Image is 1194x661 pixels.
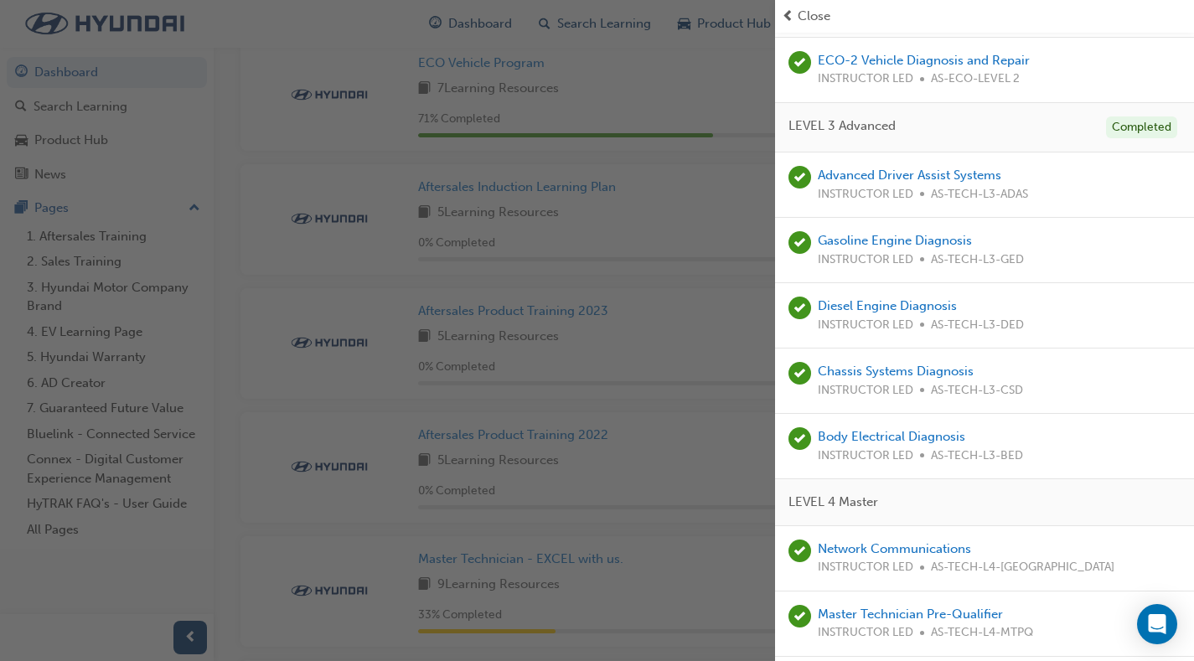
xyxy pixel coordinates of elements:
[818,381,913,400] span: INSTRUCTOR LED
[788,427,811,450] span: learningRecordVerb_ATTEND-icon
[818,558,913,577] span: INSTRUCTOR LED
[818,298,957,313] a: Diesel Engine Diagnosis
[788,51,811,74] span: learningRecordVerb_ATTEND-icon
[818,70,913,89] span: INSTRUCTOR LED
[931,70,1020,89] span: AS-ECO-LEVEL 2
[818,607,1003,622] a: Master Technician Pre-Qualifier
[782,7,1187,26] button: prev-iconClose
[931,623,1033,643] span: AS-TECH-L4-MTPQ
[788,540,811,562] span: learningRecordVerb_ATTEND-icon
[1137,604,1177,644] div: Open Intercom Messenger
[818,541,971,556] a: Network Communications
[818,447,913,466] span: INSTRUCTOR LED
[788,297,811,319] span: learningRecordVerb_ATTEND-icon
[931,447,1023,466] span: AS-TECH-L3-BED
[782,7,794,26] span: prev-icon
[931,250,1024,270] span: AS-TECH-L3-GED
[931,185,1028,204] span: AS-TECH-L3-ADAS
[788,605,811,627] span: learningRecordVerb_ATTEND-icon
[788,362,811,385] span: learningRecordVerb_ATTEND-icon
[1106,116,1177,139] div: Completed
[798,7,830,26] span: Close
[788,231,811,254] span: learningRecordVerb_ATTEND-icon
[931,558,1114,577] span: AS-TECH-L4-[GEOGRAPHIC_DATA]
[931,316,1024,335] span: AS-TECH-L3-DED
[818,53,1030,68] a: ECO-2 Vehicle Diagnosis and Repair
[818,364,974,379] a: Chassis Systems Diagnosis
[788,493,878,512] span: LEVEL 4 Master
[818,250,913,270] span: INSTRUCTOR LED
[818,185,913,204] span: INSTRUCTOR LED
[818,233,972,248] a: Gasoline Engine Diagnosis
[788,166,811,188] span: learningRecordVerb_ATTEND-icon
[818,168,1001,183] a: Advanced Driver Assist Systems
[818,316,913,335] span: INSTRUCTOR LED
[931,381,1023,400] span: AS-TECH-L3-CSD
[818,623,913,643] span: INSTRUCTOR LED
[788,116,896,136] span: LEVEL 3 Advanced
[818,429,965,444] a: Body Electrical Diagnosis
